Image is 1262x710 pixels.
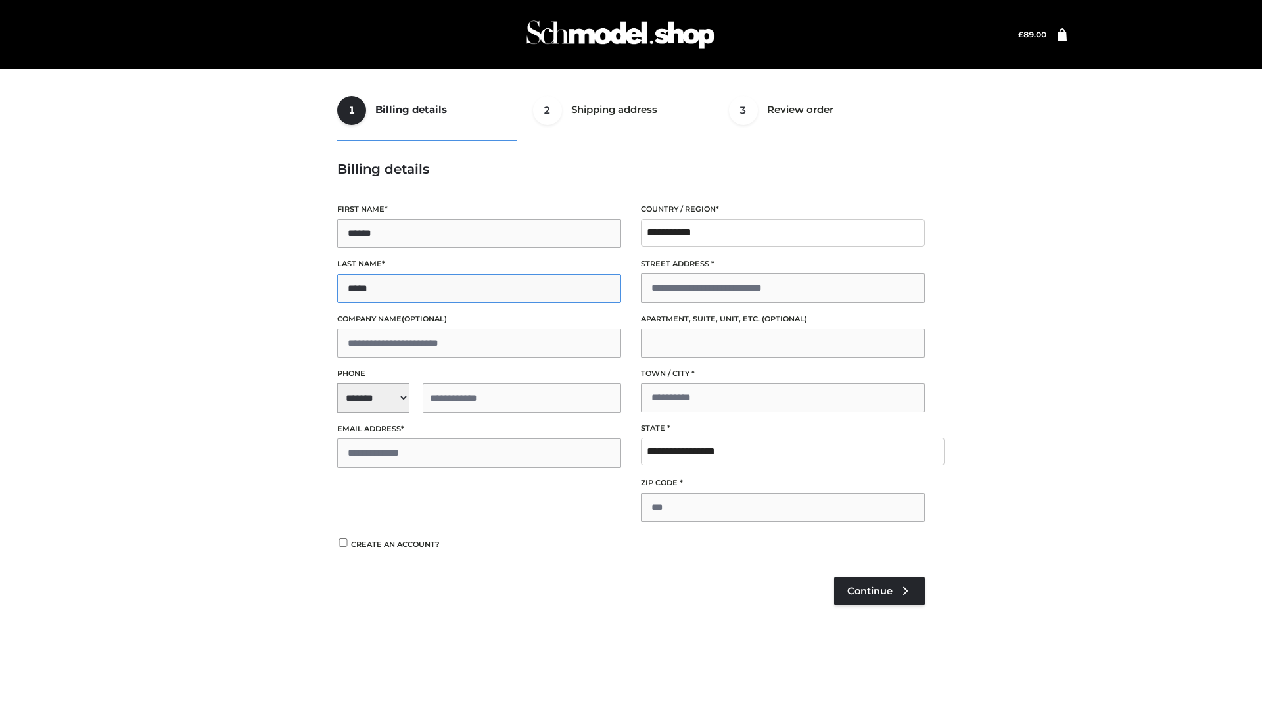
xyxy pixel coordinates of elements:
label: ZIP Code [641,477,925,489]
h3: Billing details [337,161,925,177]
bdi: 89.00 [1018,30,1046,39]
label: First name [337,203,621,216]
label: Phone [337,367,621,380]
label: Country / Region [641,203,925,216]
a: £89.00 [1018,30,1046,39]
span: Continue [847,585,893,597]
label: Last name [337,258,621,270]
label: Company name [337,313,621,325]
img: Schmodel Admin 964 [522,9,719,60]
a: Continue [834,577,925,605]
span: (optional) [402,314,447,323]
span: £ [1018,30,1023,39]
label: Street address [641,258,925,270]
span: Create an account? [351,540,440,549]
label: State [641,422,925,435]
label: Email address [337,423,621,435]
input: Create an account? [337,538,349,547]
span: (optional) [762,314,807,323]
label: Apartment, suite, unit, etc. [641,313,925,325]
label: Town / City [641,367,925,380]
